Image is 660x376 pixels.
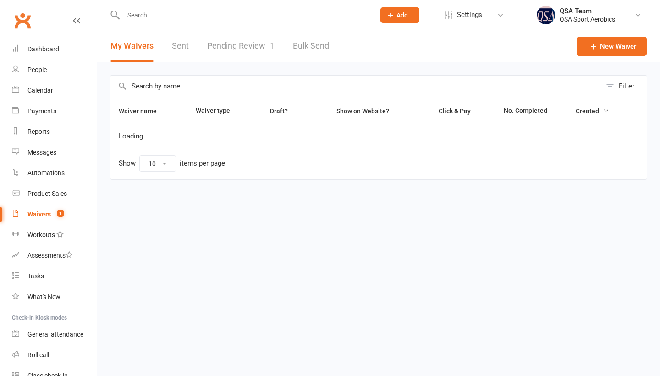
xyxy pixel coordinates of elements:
[619,81,634,92] div: Filter
[12,39,97,60] a: Dashboard
[27,45,59,53] div: Dashboard
[187,97,248,125] th: Waiver type
[495,97,567,125] th: No. Completed
[27,351,49,359] div: Roll call
[27,169,65,177] div: Automations
[12,245,97,266] a: Assessments
[270,107,288,115] span: Draft?
[12,101,97,122] a: Payments
[207,30,275,62] a: Pending Review1
[12,345,97,365] a: Roll call
[576,107,609,115] span: Created
[27,293,60,300] div: What's New
[27,128,50,135] div: Reports
[12,163,97,183] a: Automations
[12,225,97,245] a: Workouts
[537,6,555,24] img: thumb_image1645967867.png
[270,41,275,50] span: 1
[12,287,97,307] a: What's New
[180,160,225,167] div: items per page
[12,183,97,204] a: Product Sales
[119,105,167,116] button: Waiver name
[12,142,97,163] a: Messages
[577,37,647,56] a: New Waiver
[439,107,471,115] span: Click & Pay
[328,105,399,116] button: Show on Website?
[27,272,44,280] div: Tasks
[110,30,154,62] button: My Waivers
[396,11,408,19] span: Add
[601,76,647,97] button: Filter
[293,30,329,62] a: Bulk Send
[11,9,34,32] a: Clubworx
[27,107,56,115] div: Payments
[457,5,482,25] span: Settings
[27,210,51,218] div: Waivers
[119,155,225,172] div: Show
[110,76,601,97] input: Search by name
[27,331,83,338] div: General attendance
[119,107,167,115] span: Waiver name
[12,204,97,225] a: Waivers 1
[262,105,298,116] button: Draft?
[27,66,47,73] div: People
[57,210,64,217] span: 1
[12,324,97,345] a: General attendance kiosk mode
[27,87,53,94] div: Calendar
[576,105,609,116] button: Created
[27,231,55,238] div: Workouts
[12,80,97,101] a: Calendar
[27,252,73,259] div: Assessments
[12,266,97,287] a: Tasks
[27,190,67,197] div: Product Sales
[12,60,97,80] a: People
[560,7,615,15] div: QSA Team
[27,149,56,156] div: Messages
[336,107,389,115] span: Show on Website?
[380,7,419,23] button: Add
[430,105,481,116] button: Click & Pay
[560,15,615,23] div: QSA Sport Aerobics
[110,125,647,148] td: Loading...
[172,30,189,62] a: Sent
[12,122,97,142] a: Reports
[121,9,368,22] input: Search...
